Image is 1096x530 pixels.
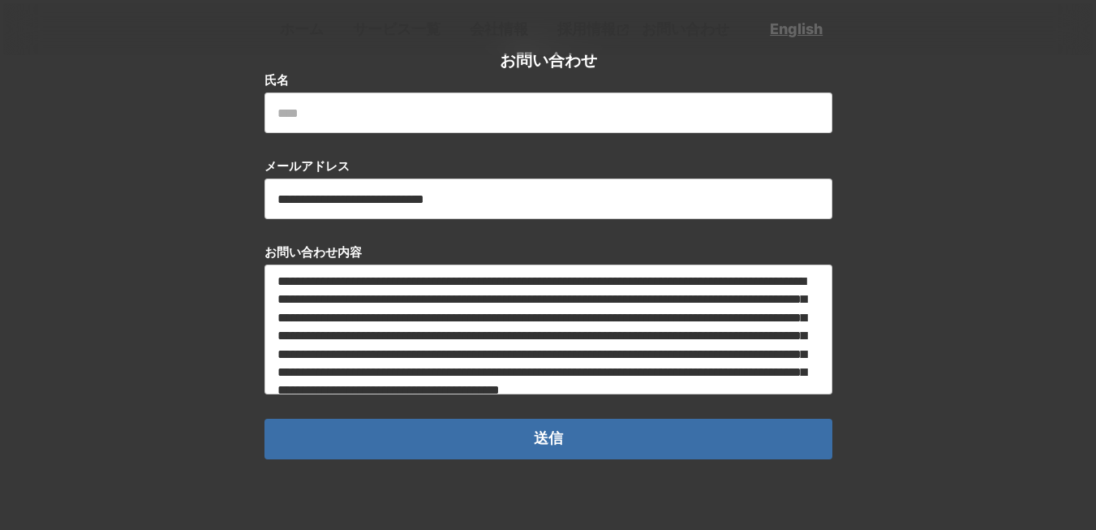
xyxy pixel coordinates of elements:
a: English [770,19,823,39]
a: サービス一覧 [346,15,447,42]
p: 氏名 [264,71,289,88]
p: 採用情報 [551,15,617,42]
h2: お問い合わせ [500,49,597,71]
a: お問い合わせ [635,15,736,42]
p: お問い合わせ内容 [264,243,362,261]
a: 会社情報 [463,15,535,42]
p: メールアドレス [264,157,350,175]
a: 採用情報 [551,15,635,42]
button: 送信 [264,419,832,459]
p: 送信 [534,431,563,447]
a: ホーム [273,15,330,42]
